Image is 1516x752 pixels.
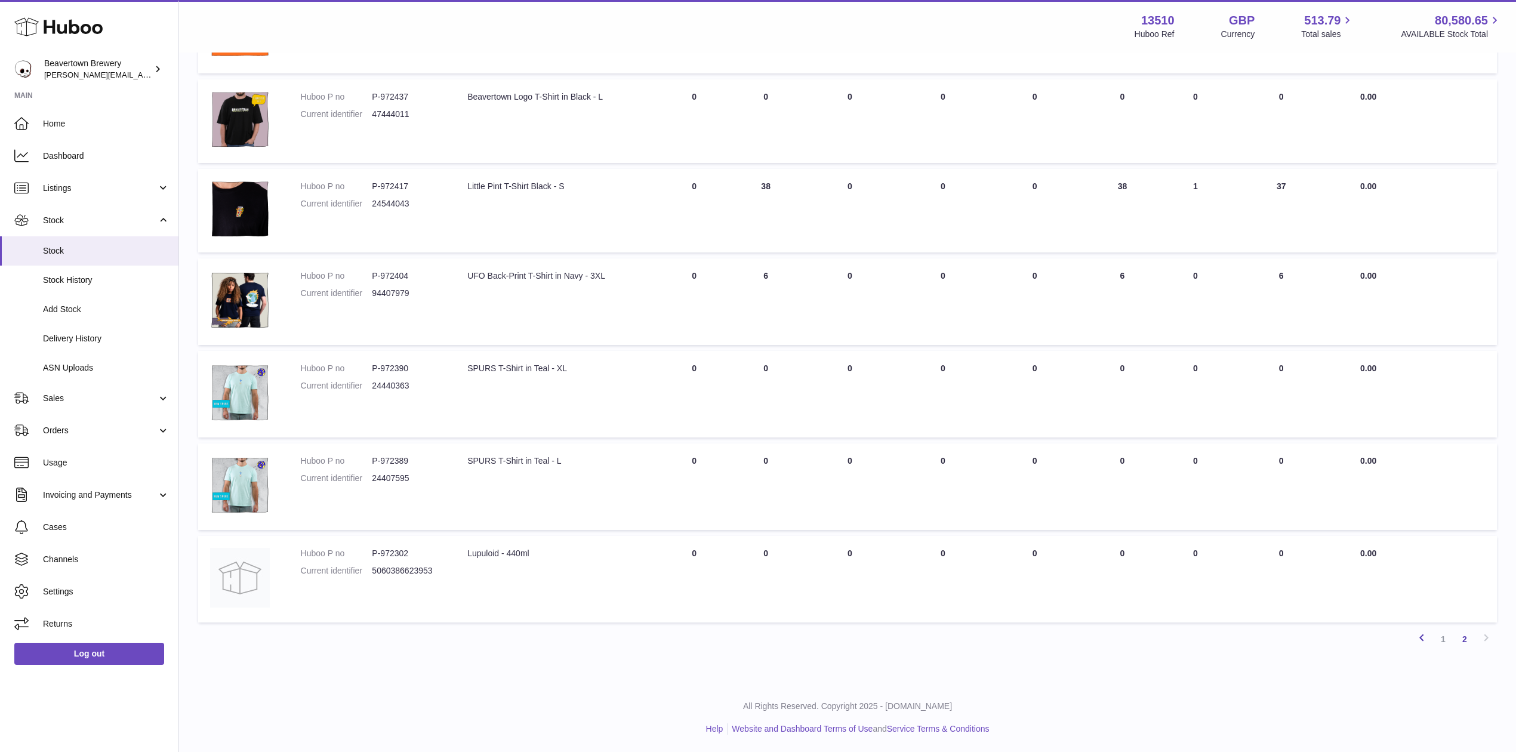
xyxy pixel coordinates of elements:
[1301,13,1354,40] a: 513.79 Total sales
[301,363,372,374] dt: Huboo P no
[1454,628,1475,650] a: 2
[1435,13,1488,29] span: 80,580.65
[730,79,802,163] td: 0
[301,91,372,103] dt: Huboo P no
[730,169,802,252] td: 38
[1228,351,1335,437] td: 0
[43,425,157,436] span: Orders
[1432,628,1454,650] a: 1
[43,118,170,130] span: Home
[1360,363,1376,373] span: 0.00
[898,79,988,163] td: 0
[372,109,443,120] dd: 47444011
[802,536,898,622] td: 0
[1304,13,1341,29] span: 513.79
[1082,536,1163,622] td: 0
[43,618,170,630] span: Returns
[1228,169,1335,252] td: 37
[1082,169,1163,252] td: 38
[1228,443,1335,530] td: 0
[1082,351,1163,437] td: 0
[1033,363,1037,373] span: 0
[210,363,270,423] img: product image
[1360,92,1376,101] span: 0.00
[658,536,730,622] td: 0
[43,522,170,533] span: Cases
[372,455,443,467] dd: P-972389
[372,91,443,103] dd: P-972437
[372,363,443,374] dd: P-972390
[802,79,898,163] td: 0
[1360,548,1376,558] span: 0.00
[43,215,157,226] span: Stock
[43,457,170,469] span: Usage
[372,548,443,559] dd: P-972302
[43,275,170,286] span: Stock History
[189,701,1506,712] p: All Rights Reserved. Copyright 2025 - [DOMAIN_NAME]
[898,169,988,252] td: 0
[301,288,372,299] dt: Current identifier
[732,724,873,733] a: Website and Dashboard Terms of Use
[1360,271,1376,281] span: 0.00
[301,270,372,282] dt: Huboo P no
[467,363,646,374] div: SPURS T-Shirt in Teal - XL
[467,548,646,559] div: Lupuloid - 440ml
[301,380,372,392] dt: Current identifier
[14,643,164,664] a: Log out
[301,565,372,577] dt: Current identifier
[730,258,802,345] td: 6
[1033,456,1037,466] span: 0
[1033,181,1037,191] span: 0
[1301,29,1354,40] span: Total sales
[43,554,170,565] span: Channels
[372,473,443,484] dd: 24407595
[1360,181,1376,191] span: 0.00
[372,380,443,392] dd: 24440363
[802,443,898,530] td: 0
[43,362,170,374] span: ASN Uploads
[372,288,443,299] dd: 94407979
[802,258,898,345] td: 0
[1401,29,1502,40] span: AVAILABLE Stock Total
[1163,536,1228,622] td: 0
[43,489,157,501] span: Invoicing and Payments
[372,270,443,282] dd: P-972404
[1228,258,1335,345] td: 6
[44,70,303,79] span: [PERSON_NAME][EMAIL_ADDRESS][PERSON_NAME][DOMAIN_NAME]
[301,473,372,484] dt: Current identifier
[1135,29,1175,40] div: Huboo Ref
[1163,258,1228,345] td: 0
[372,198,443,209] dd: 24544043
[301,181,372,192] dt: Huboo P no
[658,258,730,345] td: 0
[43,183,157,194] span: Listings
[898,443,988,530] td: 0
[730,536,802,622] td: 0
[658,169,730,252] td: 0
[301,109,372,120] dt: Current identifier
[467,91,646,103] div: Beavertown Logo T-Shirt in Black - L
[1163,79,1228,163] td: 0
[1228,79,1335,163] td: 0
[467,181,646,192] div: Little Pint T-Shirt Black - S
[43,393,157,404] span: Sales
[1229,13,1255,29] strong: GBP
[1082,443,1163,530] td: 0
[898,258,988,345] td: 0
[730,443,802,530] td: 0
[898,536,988,622] td: 0
[1360,456,1376,466] span: 0.00
[1163,443,1228,530] td: 0
[43,333,170,344] span: Delivery History
[210,270,270,330] img: product image
[730,351,802,437] td: 0
[301,548,372,559] dt: Huboo P no
[210,455,270,515] img: product image
[1163,351,1228,437] td: 0
[43,304,170,315] span: Add Stock
[1141,13,1175,29] strong: 13510
[372,181,443,192] dd: P-972417
[728,723,989,735] li: and
[898,351,988,437] td: 0
[210,181,270,238] img: product image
